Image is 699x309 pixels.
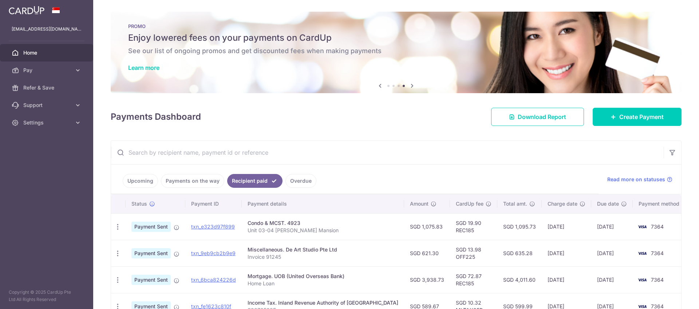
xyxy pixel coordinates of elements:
span: 7364 [651,223,664,230]
td: [DATE] [542,213,591,240]
a: Create Payment [593,108,682,126]
img: Latest Promos banner [111,12,682,93]
span: CardUp fee [456,200,483,207]
input: Search by recipient name, payment id or reference [111,141,664,164]
td: [DATE] [591,266,633,293]
span: 7364 [651,277,664,283]
span: Create Payment [619,112,664,121]
a: txn_9eb9cb2b9e9 [191,250,236,256]
td: SGD 72.87 REC185 [450,266,497,293]
a: Upcoming [123,174,158,188]
a: txn_e323d97f899 [191,223,235,230]
img: Bank Card [635,249,649,258]
h5: Enjoy lowered fees on your payments on CardUp [128,32,664,44]
a: txn_6bca824226d [191,277,236,283]
p: Invoice 91245 [248,253,398,261]
td: [DATE] [591,240,633,266]
a: Learn more [128,64,159,71]
th: Payment method [633,194,688,213]
a: Payments on the way [161,174,224,188]
a: Read more on statuses [607,176,672,183]
span: Refer & Save [23,84,71,91]
span: Support [23,102,71,109]
span: Pay [23,67,71,74]
a: Overdue [285,174,316,188]
img: Bank Card [635,222,649,231]
span: Payment Sent [131,275,171,285]
span: Charge date [548,200,577,207]
span: Payment Sent [131,248,171,258]
span: Due date [597,200,619,207]
td: SGD 19.90 REC185 [450,213,497,240]
td: SGD 1,075.83 [404,213,450,240]
h4: Payments Dashboard [111,110,201,123]
p: Home Loan [248,280,398,287]
td: [DATE] [542,240,591,266]
div: Condo & MCST. 4923 [248,219,398,227]
span: Total amt. [503,200,527,207]
img: Bank Card [635,276,649,284]
span: Read more on statuses [607,176,665,183]
span: Home [23,49,71,56]
th: Payment ID [185,194,242,213]
td: SGD 3,938.73 [404,266,450,293]
span: Status [131,200,147,207]
img: CardUp [9,6,44,15]
td: SGD 621.30 [404,240,450,266]
td: SGD 635.28 [497,240,542,266]
h6: See our list of ongoing promos and get discounted fees when making payments [128,47,664,55]
span: 7364 [651,250,664,256]
p: [EMAIL_ADDRESS][DOMAIN_NAME] [12,25,82,33]
span: Amount [410,200,429,207]
p: PROMO [128,23,664,29]
p: Unit 03-04 [PERSON_NAME] Mansion [248,227,398,234]
div: Mortgage. UOB (United Overseas Bank) [248,273,398,280]
iframe: Opens a widget where you can find more information [652,287,692,305]
td: [DATE] [542,266,591,293]
td: [DATE] [591,213,633,240]
td: SGD 4,011.60 [497,266,542,293]
div: Income Tax. Inland Revenue Authority of [GEOGRAPHIC_DATA] [248,299,398,306]
a: Download Report [491,108,584,126]
th: Payment details [242,194,404,213]
a: Recipient paid [227,174,283,188]
td: SGD 1,095.73 [497,213,542,240]
span: Download Report [518,112,566,121]
td: SGD 13.98 OFF225 [450,240,497,266]
span: Payment Sent [131,222,171,232]
div: Miscellaneous. De Art Studio Pte Ltd [248,246,398,253]
span: Settings [23,119,71,126]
